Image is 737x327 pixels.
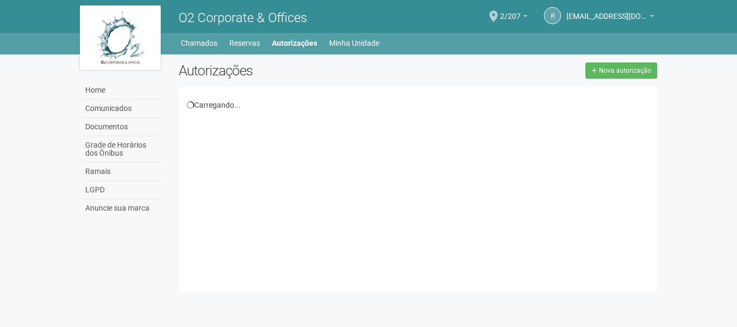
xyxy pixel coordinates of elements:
[544,7,561,24] a: r
[83,181,162,199] a: LGPD
[272,36,317,51] a: Autorizações
[329,36,379,51] a: Minha Unidade
[83,163,162,181] a: Ramais
[83,81,162,100] a: Home
[83,136,162,163] a: Grade de Horários dos Ônibus
[567,2,647,20] span: recepcao@benassirio.com.br
[187,100,649,110] div: Carregando...
[585,62,657,79] a: Nova autorização
[567,13,654,22] a: [EMAIL_ADDRESS][DOMAIN_NAME]
[83,199,162,217] a: Anuncie sua marca
[181,36,217,51] a: Chamados
[500,2,521,20] span: 2/207
[83,100,162,118] a: Comunicados
[179,62,410,79] h2: Autorizações
[83,118,162,136] a: Documentos
[500,13,528,22] a: 2/207
[229,36,260,51] a: Reservas
[179,10,307,25] span: O2 Corporate & Offices
[80,5,161,70] img: logo.jpg
[599,67,651,74] span: Nova autorização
